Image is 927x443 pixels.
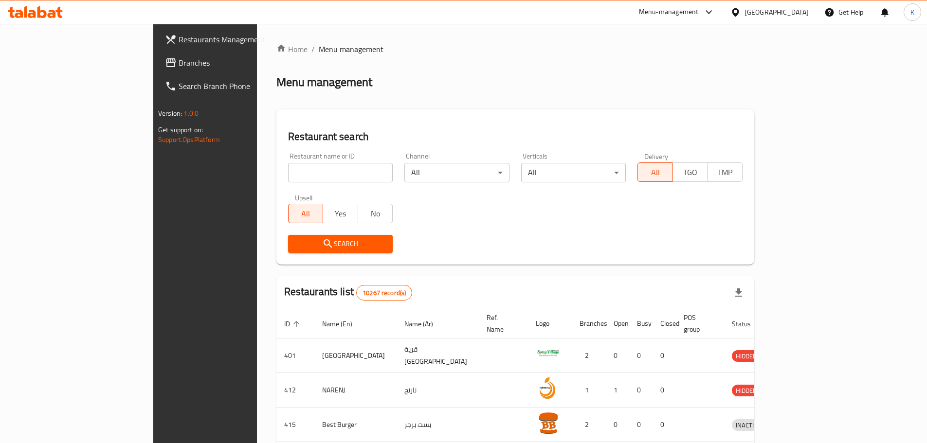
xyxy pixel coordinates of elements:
span: ID [284,318,303,330]
div: Menu-management [639,6,699,18]
span: TMP [711,165,739,179]
th: Busy [629,309,653,338]
div: All [521,163,626,182]
span: Ref. Name [487,312,516,335]
span: Name (Ar) [404,318,446,330]
span: Version: [158,107,182,120]
td: 1 [572,373,606,408]
span: Restaurants Management [179,34,300,45]
h2: Restaurants list [284,284,413,301]
div: [GEOGRAPHIC_DATA] [745,7,809,18]
li: / [311,43,315,55]
span: TGO [677,165,704,179]
span: POS group [684,312,712,335]
div: HIDDEN [732,350,761,362]
span: Menu management [319,43,383,55]
td: NARENJ [314,373,397,408]
span: Get support on: [158,124,203,136]
span: 1.0.0 [183,107,199,120]
td: 2 [572,408,606,442]
span: Yes [327,207,354,221]
a: Search Branch Phone [157,74,308,98]
span: 10267 record(s) [357,288,412,298]
label: Upsell [295,194,313,201]
td: 0 [629,373,653,408]
img: NARENJ [536,376,560,400]
td: 1 [606,373,629,408]
span: All [292,207,320,221]
span: INACTIVE [732,420,765,431]
div: All [404,163,509,182]
a: Branches [157,51,308,74]
th: Open [606,309,629,338]
td: 2 [572,338,606,373]
span: No [362,207,389,221]
span: HIDDEN [732,385,761,396]
img: Spicy Village [536,341,560,366]
td: نارنج [397,373,479,408]
td: قرية [GEOGRAPHIC_DATA] [397,338,479,373]
button: Yes [323,204,358,223]
td: 0 [606,338,629,373]
label: Delivery [644,153,669,159]
th: Closed [653,309,676,338]
span: Status [732,318,763,330]
a: Support.OpsPlatform [158,133,220,146]
td: [GEOGRAPHIC_DATA] [314,338,397,373]
h2: Restaurant search [288,129,743,144]
span: Branches [179,57,300,69]
img: Best Burger [536,410,560,435]
button: TGO [673,162,708,182]
div: INACTIVE [732,419,765,431]
span: All [642,165,669,179]
span: Name (En) [322,318,365,330]
button: All [288,204,324,223]
h2: Menu management [276,74,372,90]
button: No [358,204,393,223]
nav: breadcrumb [276,43,754,55]
button: Search [288,235,393,253]
td: 0 [629,338,653,373]
td: Best Burger [314,408,397,442]
td: بست برجر [397,408,479,442]
button: TMP [707,162,743,182]
input: Search for restaurant name or ID.. [288,163,393,182]
th: Branches [572,309,606,338]
button: All [637,162,673,182]
td: 0 [653,408,676,442]
td: 0 [606,408,629,442]
td: 0 [653,373,676,408]
span: Search Branch Phone [179,80,300,92]
div: Total records count [356,285,412,301]
div: Export file [727,281,750,304]
span: HIDDEN [732,351,761,362]
th: Logo [528,309,572,338]
span: K [910,7,914,18]
a: Restaurants Management [157,28,308,51]
td: 0 [653,338,676,373]
td: 0 [629,408,653,442]
span: Search [296,238,385,250]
